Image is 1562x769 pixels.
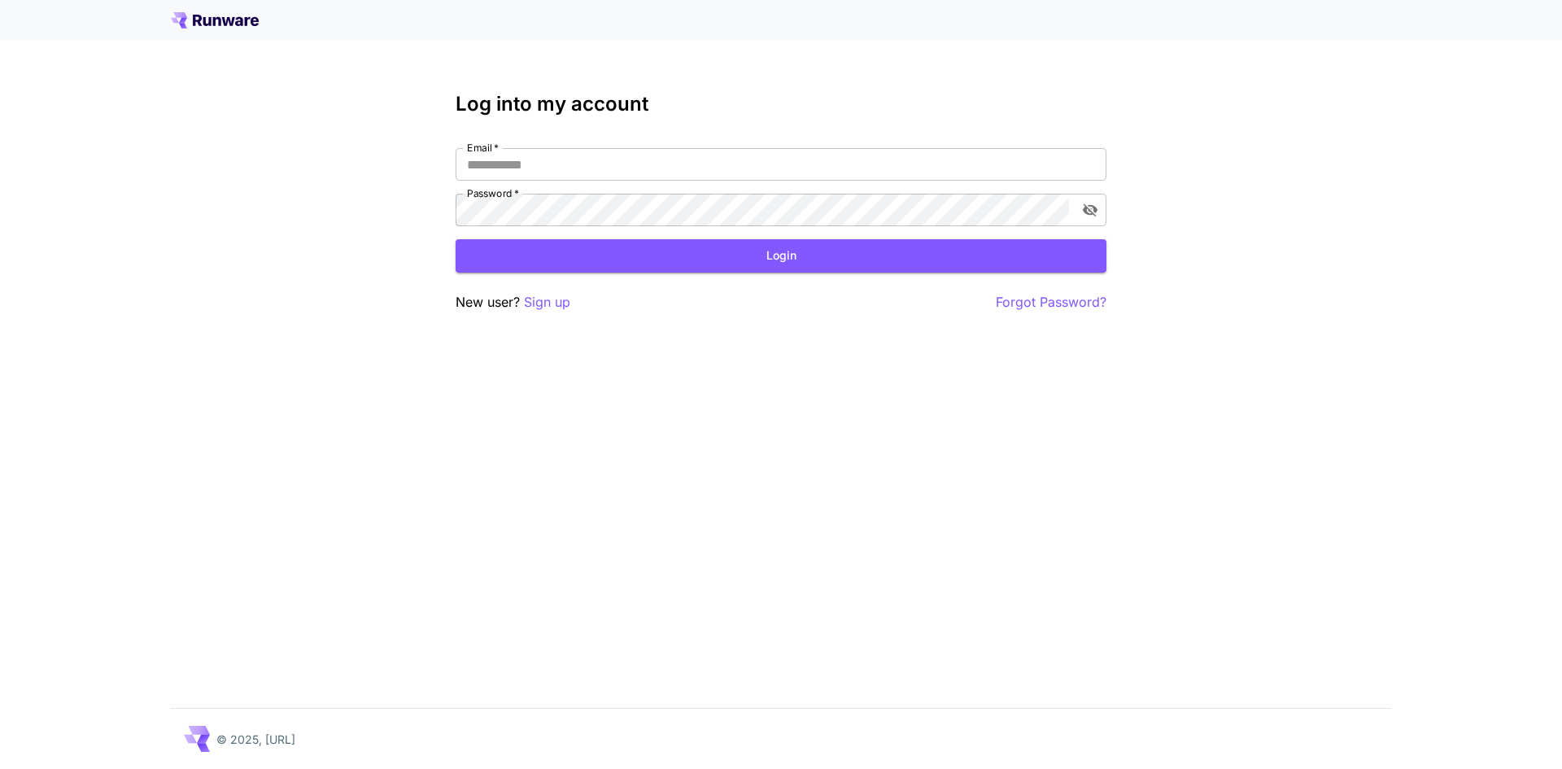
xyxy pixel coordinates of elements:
[216,731,295,748] p: © 2025, [URL]
[524,292,570,312] button: Sign up
[1076,195,1105,225] button: toggle password visibility
[456,292,570,312] p: New user?
[456,239,1106,273] button: Login
[996,292,1106,312] button: Forgot Password?
[467,186,519,200] label: Password
[467,141,499,155] label: Email
[456,93,1106,116] h3: Log into my account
